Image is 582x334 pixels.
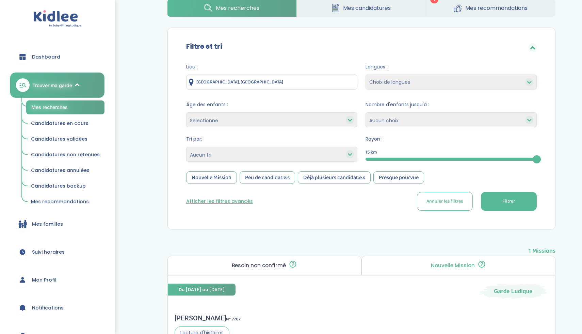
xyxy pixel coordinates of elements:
[343,4,391,12] span: Mes candidatures
[33,10,81,28] img: logo.svg
[502,198,515,205] span: Filtrer
[32,304,64,312] span: Notifications
[226,316,241,323] span: N° 7707
[32,53,60,61] span: Dashboard
[186,63,357,70] span: Lieu :
[373,171,424,184] div: Presque pourvue
[494,287,532,295] span: Garde Ludique
[10,268,104,292] a: Mon Profil
[31,136,87,142] span: Candidatures validées
[10,73,104,98] a: Trouver ma garde
[186,75,357,90] input: Ville ou code postale
[32,82,72,89] span: Trouver ma garde
[10,212,104,236] a: Mes familles
[186,101,357,108] span: Âge des enfants :
[186,136,357,143] span: Tri par:
[240,171,295,184] div: Peu de candidat.e.s
[186,41,222,51] label: Filtre et tri
[216,4,259,12] span: Mes recherches
[529,240,555,256] span: 1 Missions
[32,249,65,256] span: Suivi horaires
[366,101,537,108] span: Nombre d'enfants jusqu'à :
[366,63,537,70] span: Langues :
[186,171,237,184] div: Nouvelle Mission
[175,314,241,322] div: [PERSON_NAME]
[32,221,63,228] span: Mes familles
[10,296,104,320] a: Notifications
[31,104,68,110] span: Mes recherches
[26,117,104,130] a: Candidatures en cours
[26,148,104,161] a: Candidatures non retenues
[26,100,104,114] a: Mes recherches
[26,180,104,193] a: Candidatures backup
[26,195,104,208] a: Mes recommandations
[31,182,86,189] span: Candidatures backup
[186,198,253,205] button: Afficher les filtres avancés
[481,192,537,211] button: Filtrer
[31,167,90,174] span: Candidatures annulées
[31,120,88,127] span: Candidatures en cours
[31,198,89,205] span: Mes recommandations
[426,198,463,205] span: Annuler les filtres
[31,151,100,158] span: Candidatures non retenues
[431,263,475,268] p: Nouvelle Mission
[465,4,528,12] span: Mes recommandations
[168,284,236,296] span: Du [DATE] au [DATE]
[366,149,377,156] span: 15 km
[10,240,104,264] a: Suivi horaires
[366,136,537,143] span: Rayon :
[232,263,286,268] p: Besoin non confirmé
[417,192,473,211] button: Annuler les filtres
[10,45,104,69] a: Dashboard
[26,164,104,177] a: Candidatures annulées
[298,171,371,184] div: Déjà plusieurs candidat.e.s
[26,133,104,146] a: Candidatures validées
[32,276,56,284] span: Mon Profil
